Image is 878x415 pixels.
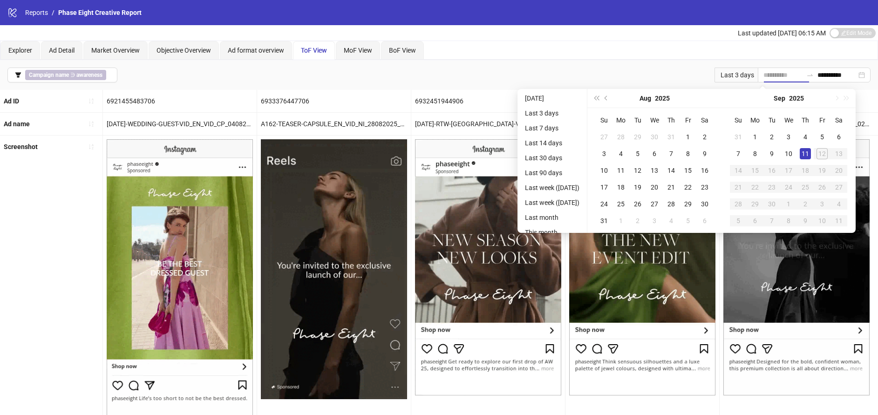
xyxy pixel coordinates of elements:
div: 29 [749,198,761,210]
div: 15 [682,165,694,176]
span: sort-ascending [88,143,95,150]
div: 1 [783,198,794,210]
a: Reports [23,7,50,18]
div: 9 [766,148,777,159]
div: 29 [632,131,643,143]
td: 2025-08-19 [629,179,646,196]
td: 2025-10-02 [797,196,814,212]
span: Phase Eight Creative Report [58,9,142,16]
div: A162-TEASER-CAPSULE_EN_VID_NI_28082025_F_CC_SC2_USP11_ [257,113,411,135]
div: 3 [599,148,610,159]
div: 5 [682,215,694,226]
td: 2025-08-12 [629,162,646,179]
div: 5 [733,215,744,226]
td: 2025-10-07 [763,212,780,229]
td: 2025-09-11 [797,145,814,162]
div: 17 [599,182,610,193]
td: 2025-08-21 [663,179,680,196]
div: 27 [599,131,610,143]
div: 7 [766,215,777,226]
div: 20 [649,182,660,193]
li: Last week ([DATE]) [521,197,583,208]
div: 12 [817,148,828,159]
div: 13 [833,148,844,159]
td: 2025-08-30 [696,196,713,212]
div: 18 [615,182,626,193]
span: swap-right [806,71,814,79]
button: Choose a month [774,89,785,108]
li: Last 30 days [521,152,583,163]
th: Mo [613,112,629,129]
td: 2025-09-03 [646,212,663,229]
td: 2025-08-17 [596,179,613,196]
td: 2025-10-11 [830,212,847,229]
div: 24 [599,198,610,210]
div: 15 [749,165,761,176]
div: 19 [817,165,828,176]
td: 2025-10-03 [814,196,830,212]
div: 1 [615,215,626,226]
span: BoF View [389,47,416,54]
th: Tu [763,112,780,129]
div: 25 [800,182,811,193]
div: 19 [632,182,643,193]
td: 2025-09-03 [780,129,797,145]
li: Last 7 days [521,122,583,134]
td: 2025-09-06 [696,212,713,229]
button: Choose a year [655,89,670,108]
div: 28 [733,198,744,210]
div: 27 [833,182,844,193]
div: 13 [649,165,660,176]
td: 2025-09-02 [763,129,780,145]
td: 2025-08-20 [646,179,663,196]
div: 17 [783,165,794,176]
th: Sa [696,112,713,129]
span: Explorer [8,47,32,54]
div: 21 [666,182,677,193]
th: Fr [680,112,696,129]
td: 2025-10-04 [830,196,847,212]
div: 11 [833,215,844,226]
td: 2025-09-27 [830,179,847,196]
li: Last 3 days [521,108,583,119]
div: 10 [783,148,794,159]
td: 2025-09-04 [797,129,814,145]
div: [DATE]-WEDDING-GUEST-VID_EN_VID_CP_04082025_F_NSE_SC1_USP11_WEDDING-GUEST [103,113,257,135]
th: Tu [629,112,646,129]
span: sort-ascending [88,121,95,127]
div: 3 [817,198,828,210]
td: 2025-08-14 [663,162,680,179]
div: 31 [599,215,610,226]
td: 2025-08-29 [680,196,696,212]
td: 2025-09-01 [613,212,629,229]
td: 2025-08-09 [696,145,713,162]
div: 23 [699,182,710,193]
td: 2025-10-06 [747,212,763,229]
img: Screenshot 6932451944906 [415,139,561,395]
td: 2025-08-08 [680,145,696,162]
span: sort-ascending [88,98,95,104]
div: 3 [783,131,794,143]
td: 2025-08-26 [629,196,646,212]
td: 2025-08-11 [613,162,629,179]
td: 2025-09-09 [763,145,780,162]
div: 11 [800,148,811,159]
div: 1 [749,131,761,143]
div: 24 [783,182,794,193]
td: 2025-09-15 [747,162,763,179]
div: 16 [699,165,710,176]
th: We [646,112,663,129]
div: 3 [649,215,660,226]
div: 29 [682,198,694,210]
th: Su [596,112,613,129]
div: 4 [615,148,626,159]
div: 28 [666,198,677,210]
div: 25 [615,198,626,210]
div: 30 [649,131,660,143]
td: 2025-09-05 [814,129,830,145]
div: 2 [699,131,710,143]
div: 21 [733,182,744,193]
div: 5 [817,131,828,143]
td: 2025-09-21 [730,179,747,196]
div: 31 [733,131,744,143]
